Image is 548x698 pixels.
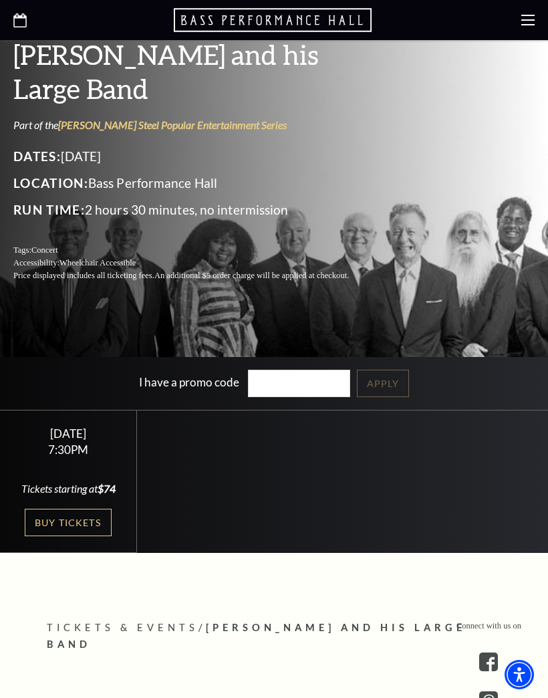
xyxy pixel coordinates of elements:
p: Connect with us on [456,620,521,632]
p: Bass Performance Hall [13,172,381,194]
p: Part of the [13,118,381,132]
a: facebook - open in a new tab [479,653,498,671]
p: / [47,620,501,653]
a: Buy Tickets [25,509,112,536]
div: Accessibility Menu [505,660,534,689]
p: Price displayed includes all ticketing fees. [13,269,381,282]
p: 2 hours 30 minutes, no intermission [13,199,381,221]
span: Location: [13,175,88,191]
p: Tags: [13,244,381,257]
span: Wheelchair Accessible [59,258,136,267]
p: [DATE] [13,146,381,167]
span: Dates: [13,148,61,164]
span: An additional $5 order charge will be applied at checkout. [154,271,349,280]
span: Tickets & Events [47,622,198,633]
a: Open this option [174,7,374,33]
span: Concert [31,245,58,255]
a: Irwin Steel Popular Entertainment Series - open in a new tab [58,118,287,131]
span: Run Time: [13,202,85,217]
div: 7:30PM [16,444,121,455]
div: Tickets starting at [16,481,121,496]
a: Open this option [13,13,27,27]
p: Accessibility: [13,257,381,269]
h3: [PERSON_NAME] and his Large Band [13,37,381,106]
span: $74 [98,482,116,495]
span: [PERSON_NAME] and his Large Band [47,622,466,650]
div: [DATE] [16,427,121,441]
label: I have a promo code [139,375,239,389]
